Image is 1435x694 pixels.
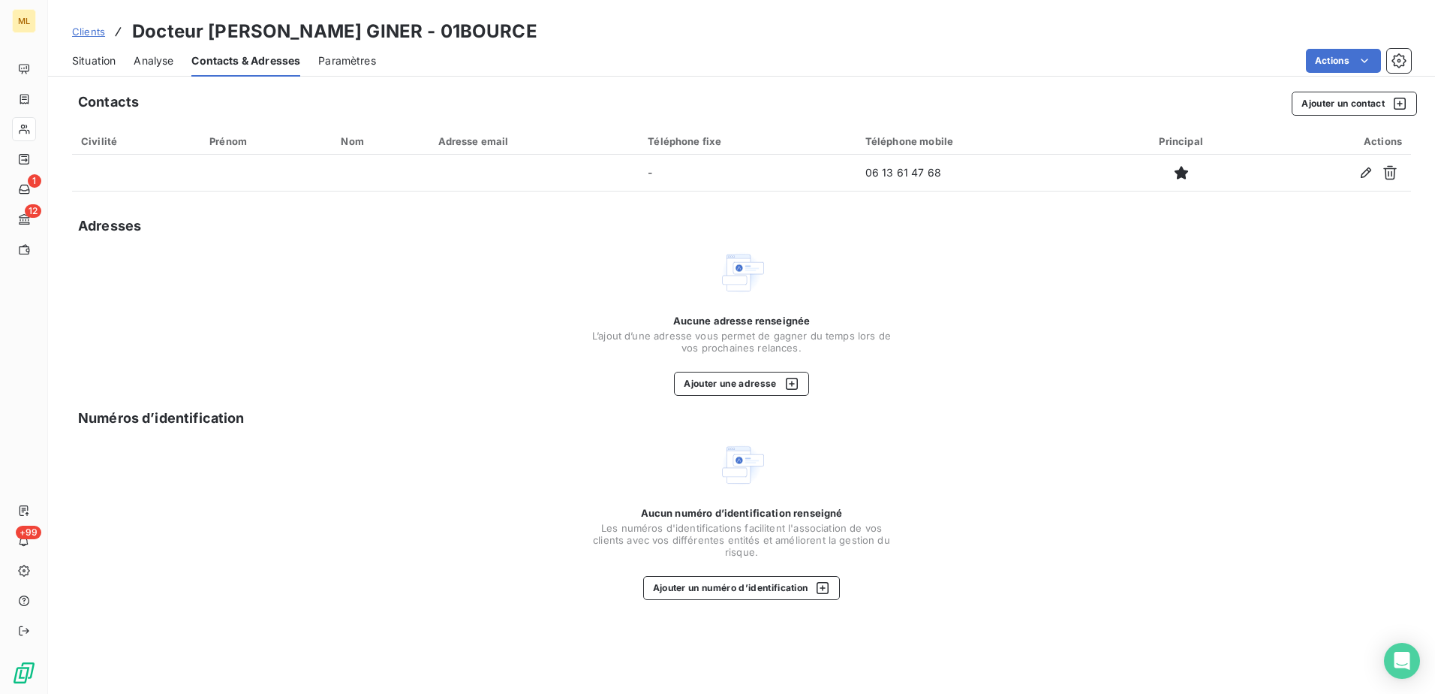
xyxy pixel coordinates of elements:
span: Situation [72,53,116,68]
span: L’ajout d’une adresse vous permet de gagner du temps lors de vos prochaines relances. [591,330,892,354]
img: Empty state [717,249,766,297]
a: 12 [12,207,35,231]
h5: Contacts [78,92,139,113]
h3: Docteur [PERSON_NAME] GINER - 01BOURCE [132,18,537,45]
span: Analyse [134,53,173,68]
span: Paramètres [318,53,376,68]
span: +99 [16,526,41,539]
button: Ajouter une adresse [674,372,808,396]
div: ML [12,9,36,33]
div: Téléphone fixe [648,135,847,147]
div: Principal [1117,135,1245,147]
h5: Numéros d’identification [78,408,245,429]
a: Clients [72,24,105,39]
div: Civilité [81,135,191,147]
div: Open Intercom Messenger [1384,643,1420,679]
img: Empty state [717,441,766,489]
button: Ajouter un numéro d’identification [643,576,841,600]
span: 12 [25,204,41,218]
span: Aucun numéro d’identification renseigné [641,507,843,519]
div: Actions [1263,135,1402,147]
td: 06 13 61 47 68 [856,155,1108,191]
div: Adresse email [438,135,630,147]
span: Les numéros d'identifications facilitent l'association de vos clients avec vos différentes entité... [591,522,892,558]
a: 1 [12,177,35,201]
div: Prénom [209,135,323,147]
img: Logo LeanPay [12,661,36,685]
span: Aucune adresse renseignée [673,315,811,327]
button: Ajouter un contact [1292,92,1417,116]
button: Actions [1306,49,1381,73]
span: Contacts & Adresses [191,53,300,68]
span: 1 [28,174,41,188]
h5: Adresses [78,216,141,237]
div: Téléphone mobile [865,135,1099,147]
div: Nom [341,135,420,147]
span: Clients [72,26,105,38]
td: - [639,155,856,191]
